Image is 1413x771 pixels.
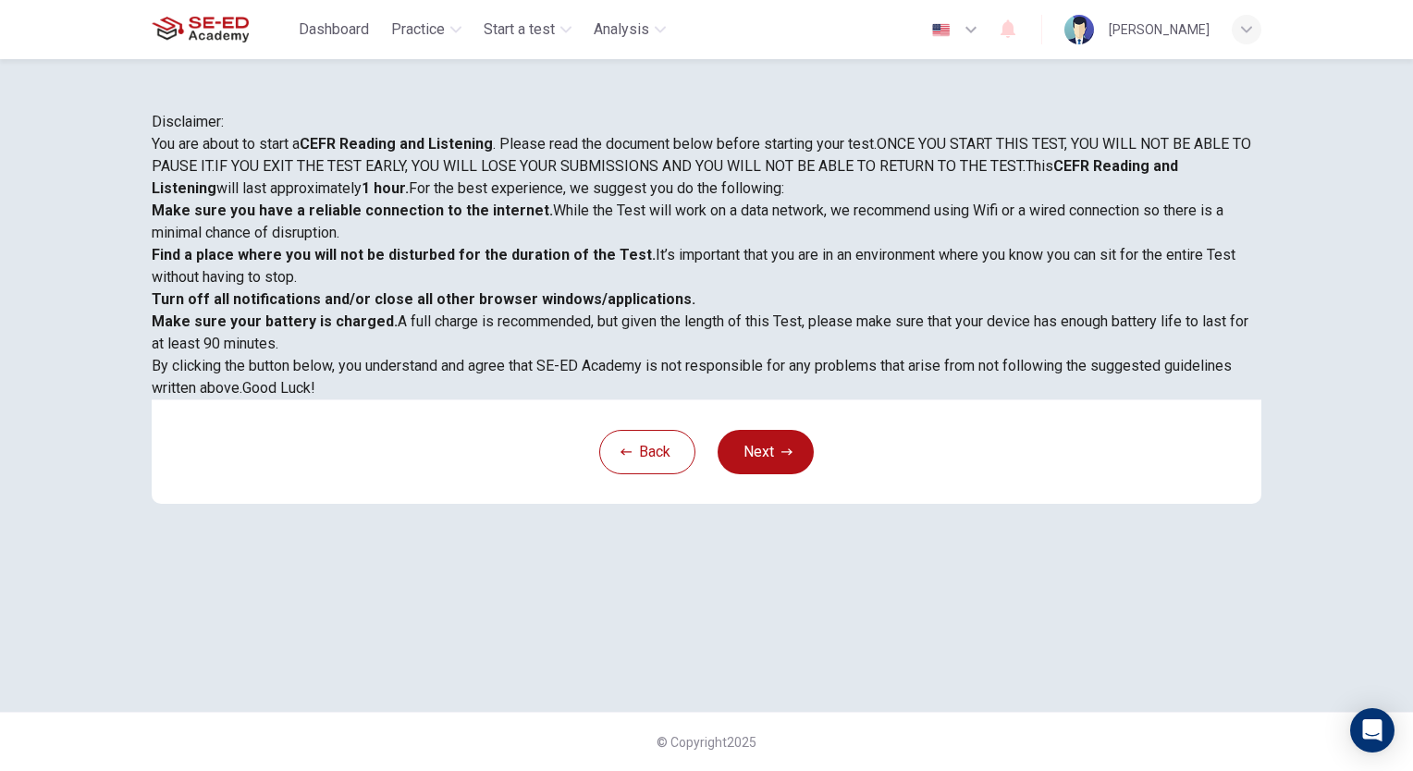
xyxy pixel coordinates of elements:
[299,18,369,41] span: Dashboard
[152,135,877,153] span: You are about to start a . Please read the document below before starting your test.
[152,11,291,48] a: SE-ED Academy logo
[152,113,224,130] span: Disclaimer:
[1350,708,1395,753] div: Open Intercom Messenger
[476,13,579,46] button: Start a test
[152,357,1232,397] span: By clicking the button below, you understand and agree that SE-ED Academy is not responsible for ...
[384,13,469,46] button: Practice
[929,23,952,37] img: en
[484,18,555,41] span: Start a test
[152,246,656,263] strong: Find a place where you will not be disturbed for the duration of the Test.
[1064,15,1094,44] img: Profile picture
[657,735,756,750] span: © Copyright 2025
[391,18,445,41] span: Practice
[594,18,649,41] span: Analysis
[718,430,814,474] button: Next
[152,202,553,219] strong: Make sure you have a reliable connection to the internet.
[152,246,1235,286] span: It’s important that you are in an environment where you know you can sit for the entire Test with...
[215,157,1026,175] span: IF YOU EXIT THE TEST EARLY, YOU WILL LOSE YOUR SUBMISSIONS AND YOU WILL NOT BE ABLE TO RETURN TO ...
[152,290,695,308] strong: Turn off all notifications and/or close all other browser windows/applications.
[291,13,376,46] button: Dashboard
[300,135,493,153] strong: CEFR Reading and Listening
[1109,18,1210,41] div: [PERSON_NAME]
[152,312,398,330] strong: Make sure your battery is charged.
[152,312,1248,352] span: A full charge is recommended, but given the length of this Test, please make sure that your devic...
[586,13,673,46] button: Analysis
[599,430,695,474] button: Back
[152,202,1223,241] span: While the Test will work on a data network, we recommend using Wifi or a wired connection so ther...
[409,179,784,197] span: For the best experience, we suggest you do the following:
[152,11,249,48] img: SE-ED Academy logo
[242,379,315,397] span: Good Luck!
[362,179,409,197] strong: 1 hour.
